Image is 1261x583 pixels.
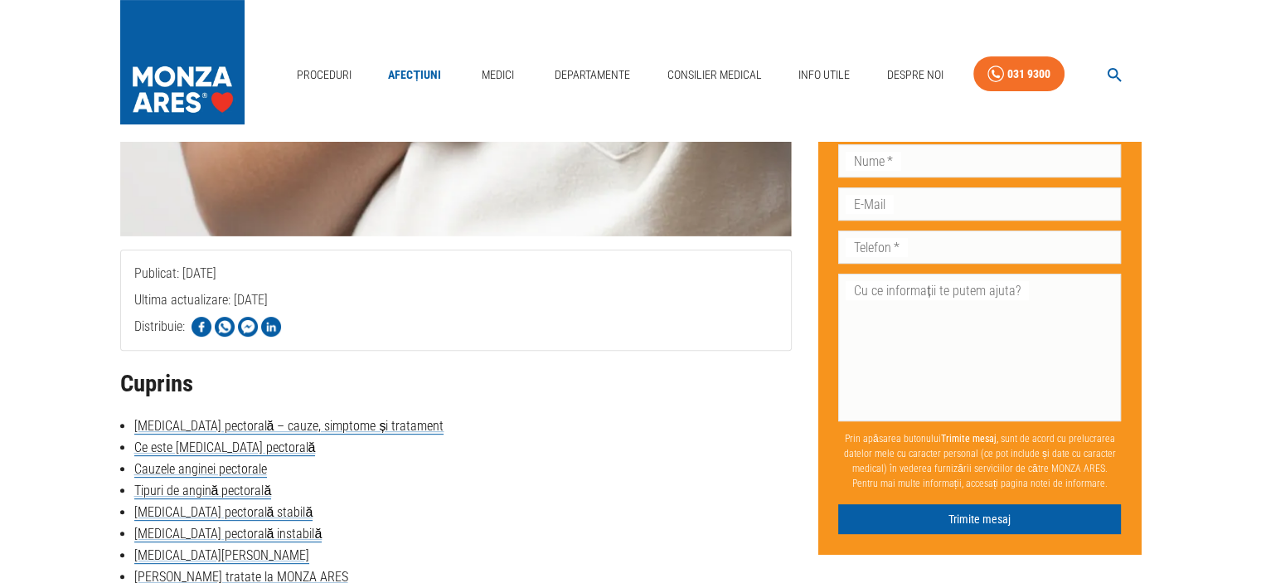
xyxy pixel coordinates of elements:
[134,265,216,347] span: Publicat: [DATE]
[238,317,258,337] img: Share on Facebook Messenger
[880,58,949,92] a: Despre Noi
[134,317,185,337] p: Distribuie:
[261,317,281,337] img: Share on LinkedIn
[215,317,235,337] img: Share on WhatsApp
[134,461,267,478] a: Cauzele anginei pectorale
[134,440,316,456] a: Ce este [MEDICAL_DATA] pectorală
[120,371,793,397] h2: Cuprins
[792,58,856,92] a: Info Utile
[548,58,637,92] a: Departamente
[134,483,272,499] a: Tipuri de angină pectorală
[660,58,768,92] a: Consilier Medical
[1007,64,1050,85] div: 031 9300
[134,292,268,374] span: Ultima actualizare: [DATE]
[134,526,323,542] a: [MEDICAL_DATA] pectorală instabilă
[838,425,1121,498] p: Prin apăsarea butonului , sunt de acord cu prelucrarea datelor mele cu caracter personal (ce pot ...
[192,317,211,337] img: Share on Facebook
[973,56,1065,92] a: 031 9300
[381,58,448,92] a: Afecțiuni
[290,58,358,92] a: Proceduri
[471,58,524,92] a: Medici
[838,504,1121,535] button: Trimite mesaj
[941,433,997,445] b: Trimite mesaj
[134,418,444,435] a: [MEDICAL_DATA] pectorală – cauze, simptome și tratament
[134,504,313,521] a: [MEDICAL_DATA] pectorală stabilă
[134,547,309,564] a: [MEDICAL_DATA][PERSON_NAME]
